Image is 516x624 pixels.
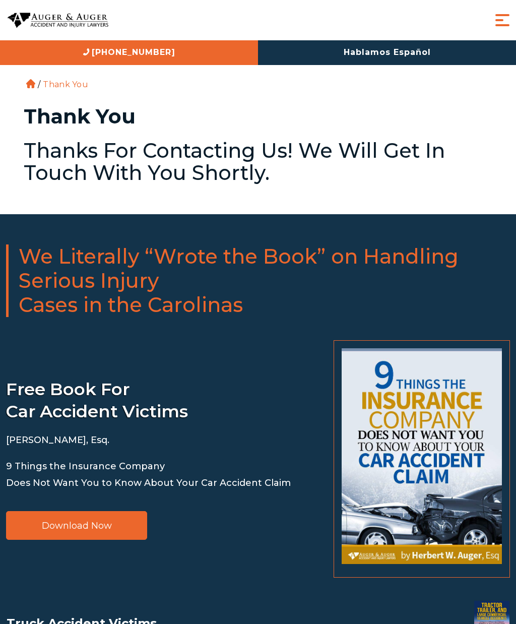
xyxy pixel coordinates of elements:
[6,379,188,422] span: Free book for car accident victims
[6,432,291,448] p: [PERSON_NAME], Esq.
[19,293,510,317] span: Cases in the Carolinas
[24,138,445,185] a: Thanks for contacting us! We will get in touch with you shortly.
[258,40,516,65] a: Hablamos Español
[40,80,91,89] li: Thank You
[8,13,108,28] img: Auger & Auger Accident and Injury Lawyers Logo
[24,106,492,127] h1: Thank You
[6,511,147,540] a: Download Now
[19,244,510,293] span: We Literally “Wrote the Book” on Handling Serious Injury
[6,458,291,491] p: 9 Things the Insurance Company Does Not Want You to Know About Your Car Accident Claim
[42,521,112,530] span: Download Now
[342,348,502,564] img: 9-things-insurance-company-does-ebook-091223
[26,79,35,88] a: Home
[492,10,512,30] button: Menu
